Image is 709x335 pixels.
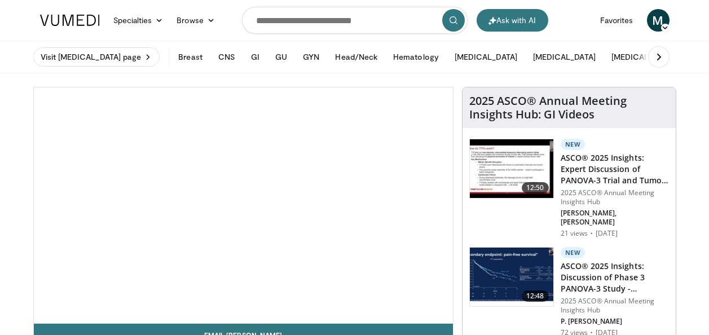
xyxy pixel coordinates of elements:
button: Head/Neck [328,46,384,68]
div: · [590,229,593,238]
p: New [561,139,585,150]
button: [MEDICAL_DATA] [605,46,681,68]
button: Breast [171,46,209,68]
a: M [647,9,670,32]
img: b0c48bda-fcc7-4653-b2d9-2ecb5d6e6955.150x105_q85_crop-smart_upscale.jpg [470,139,553,198]
h4: 2025 ASCO® Annual Meeting Insights Hub: GI Videos [469,94,669,121]
h3: ASCO® 2025 Insights: Expert Discussion of PANOVA-3 Trial and Tumor T… [561,152,669,186]
a: Visit [MEDICAL_DATA] page [33,47,160,67]
button: GI [244,46,266,68]
button: Ask with AI [477,9,548,32]
p: 21 views [561,229,588,238]
h3: ASCO® 2025 Insights: Discussion of Phase 3 PANOVA-3 Study - TTFields… [561,261,669,294]
button: Hematology [386,46,446,68]
span: 12:50 [522,182,549,193]
button: CNS [212,46,242,68]
button: GU [268,46,294,68]
video-js: Video Player [34,87,453,324]
button: [MEDICAL_DATA] [526,46,602,68]
p: [PERSON_NAME], [PERSON_NAME] [561,209,669,227]
button: [MEDICAL_DATA] [448,46,524,68]
p: New [561,247,585,258]
p: 2025 ASCO® Annual Meeting Insights Hub [561,297,669,315]
a: Browse [170,9,222,32]
a: Favorites [593,9,640,32]
p: 2025 ASCO® Annual Meeting Insights Hub [561,188,669,206]
input: Search topics, interventions [242,7,468,34]
a: 12:50 New ASCO® 2025 Insights: Expert Discussion of PANOVA-3 Trial and Tumor T… 2025 ASCO® Annual... [469,139,669,238]
img: VuMedi Logo [40,15,100,26]
img: 2cfbf605-fadd-4770-bd07-90a968725ae8.150x105_q85_crop-smart_upscale.jpg [470,248,553,306]
a: Specialties [107,9,170,32]
button: GYN [296,46,326,68]
span: 12:48 [522,290,549,302]
p: P. [PERSON_NAME] [561,317,669,326]
p: [DATE] [596,229,618,238]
